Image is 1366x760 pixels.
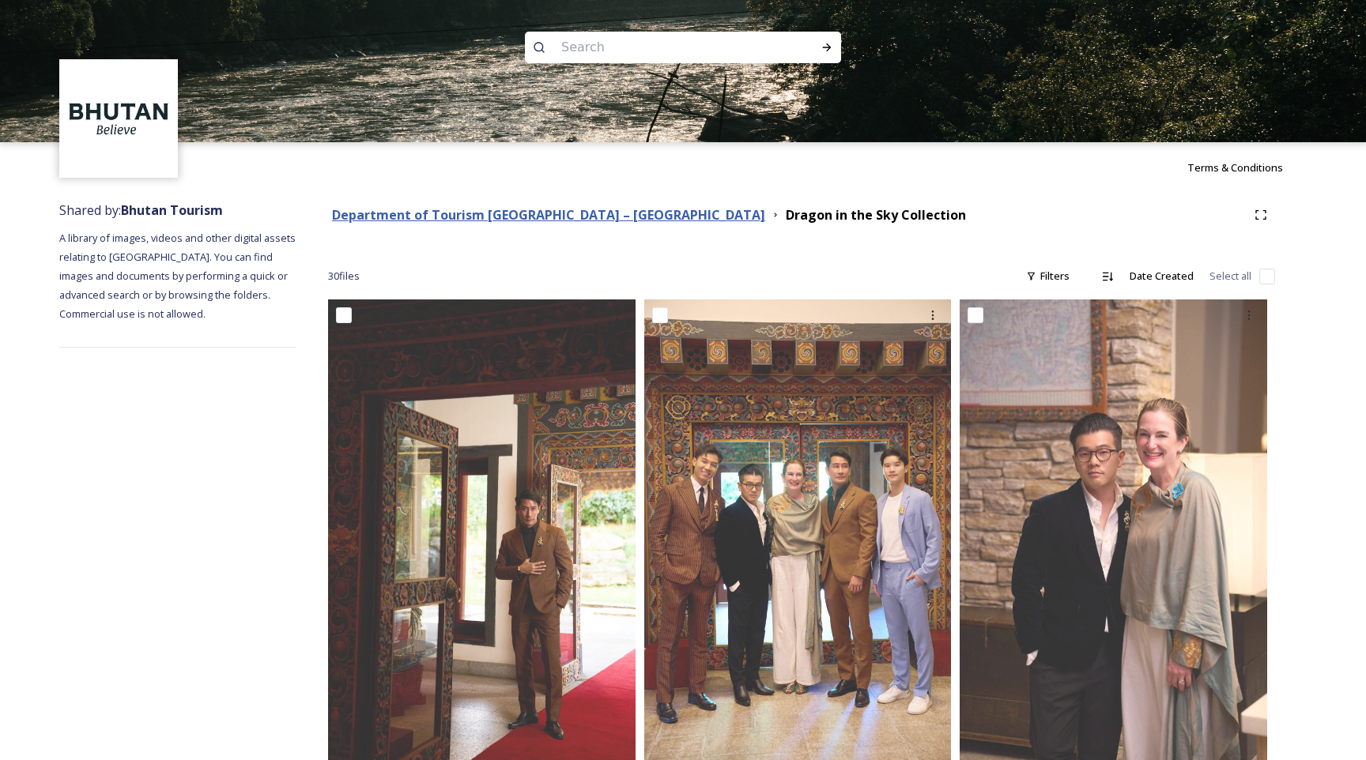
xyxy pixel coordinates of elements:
[1187,160,1283,175] span: Terms & Conditions
[1122,261,1202,292] div: Date Created
[553,30,770,65] input: Search
[786,206,966,224] strong: Dragon in the Sky Collection
[59,231,298,321] span: A library of images, videos and other digital assets relating to [GEOGRAPHIC_DATA]. You can find ...
[62,62,176,176] img: BT_Logo_BB_Lockup_CMYK_High%2520Res.jpg
[1018,261,1077,292] div: Filters
[1187,158,1307,177] a: Terms & Conditions
[328,269,360,284] span: 30 file s
[1209,269,1251,284] span: Select all
[332,206,765,224] strong: Department of Tourism [GEOGRAPHIC_DATA] – [GEOGRAPHIC_DATA]
[59,201,223,219] span: Shared by:
[121,201,223,219] strong: Bhutan Tourism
